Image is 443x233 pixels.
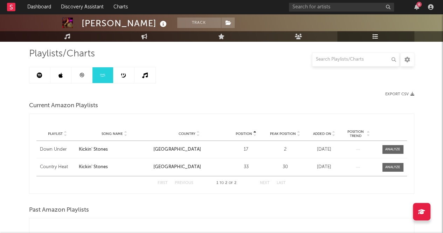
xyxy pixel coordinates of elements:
[414,4,419,10] button: 6
[346,130,366,138] span: Position Trend
[175,181,193,185] button: Previous
[229,181,233,185] span: of
[416,2,422,7] div: 6
[102,132,123,136] span: Song Name
[236,132,252,136] span: Position
[40,146,76,153] a: Down Under
[313,132,331,136] span: Added On
[306,146,342,153] div: [DATE]
[82,18,168,29] div: [PERSON_NAME]
[289,3,394,12] input: Search for artists
[228,164,264,171] div: 33
[177,18,221,28] button: Track
[277,181,286,185] button: Last
[158,181,168,185] button: First
[267,164,303,171] div: 30
[207,179,246,187] div: 1 2 2
[267,146,303,153] div: 2
[153,164,224,171] div: [GEOGRAPHIC_DATA]
[179,132,195,136] span: Country
[29,102,98,110] span: Current Amazon Playlists
[228,146,264,153] div: 17
[79,146,150,153] a: Kickin' Stones
[270,132,296,136] span: Peak Position
[385,92,414,96] button: Export CSV
[220,181,224,185] span: to
[79,164,150,171] a: Kickin' Stones
[153,146,224,153] div: [GEOGRAPHIC_DATA]
[260,181,270,185] button: Next
[312,53,400,67] input: Search Playlists/Charts
[29,206,89,214] span: Past Amazon Playlists
[29,50,95,58] span: Playlists/Charts
[40,164,76,171] a: Country Heat
[48,132,63,136] span: Playlist
[306,164,342,171] div: [DATE]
